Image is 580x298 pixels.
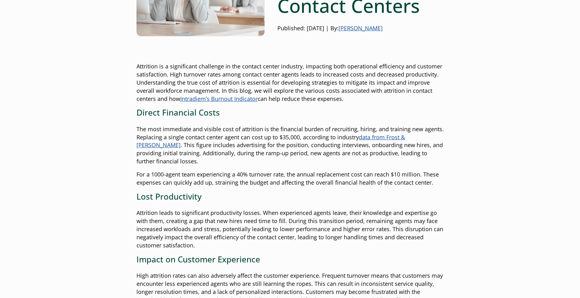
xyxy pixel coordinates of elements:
a: data from Frost & [PERSON_NAME] [136,133,405,149]
h3: Direct Financial Costs [136,108,444,117]
h3: Impact on Customer Experience [136,255,444,264]
a: [PERSON_NAME] [339,24,383,32]
p: Attrition leads to significant productivity losses. When experienced agents leave, their knowledg... [136,209,444,250]
p: The most immediate and visible cost of attrition is the financial burden of recruiting, hiring, a... [136,125,444,166]
h3: Lost Productivity [136,192,444,201]
p: Published: [DATE] | By: [277,24,444,32]
p: Attrition is a significant challenge in the contact center industry, impacting both operational e... [136,62,444,103]
p: For a 1000-agent team experiencing a 40% turnover rate, the annual replacement cost can reach $10... [136,171,444,187]
a: Intradiem’s Burnout Indicator [180,95,258,102]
